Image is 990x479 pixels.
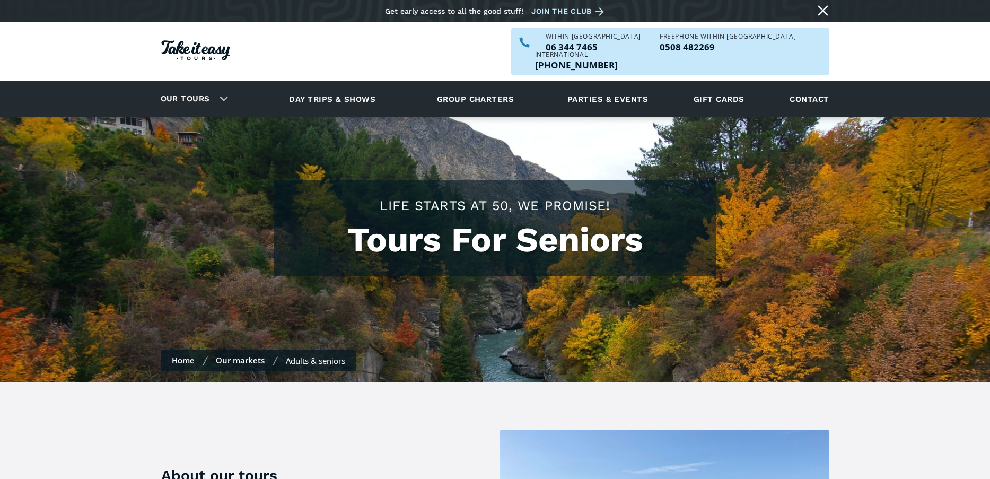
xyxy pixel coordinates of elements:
h2: Life starts at 50, we promise! [284,196,706,215]
h1: Tours For Seniors [284,220,706,260]
div: International [535,51,618,58]
a: Close message [814,2,831,19]
p: 06 344 7465 [546,42,641,51]
a: Homepage [161,35,230,68]
a: Contact [784,84,834,114]
div: WITHIN [GEOGRAPHIC_DATA] [546,33,641,40]
div: Our tours [148,84,236,114]
a: Gift cards [688,84,750,114]
a: Join the club [531,5,608,18]
nav: Breadcrumbs [161,350,356,371]
a: Day trips & shows [276,84,389,114]
div: Freephone WITHIN [GEOGRAPHIC_DATA] [660,33,796,40]
a: Group charters [424,84,527,114]
a: Home [172,355,195,365]
a: Call us within NZ on 063447465 [546,42,641,51]
div: Get early access to all the good stuff! [385,7,523,15]
a: Call us freephone within NZ on 0508482269 [660,42,796,51]
img: Take it easy Tours logo [161,40,230,60]
a: Our markets [216,355,265,365]
p: 0508 482269 [660,42,796,51]
div: Adults & seniors [286,355,345,366]
a: Parties & events [562,84,653,114]
a: Our tours [153,86,218,111]
p: [PHONE_NUMBER] [535,60,618,69]
a: Call us outside of NZ on +6463447465 [535,60,618,69]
